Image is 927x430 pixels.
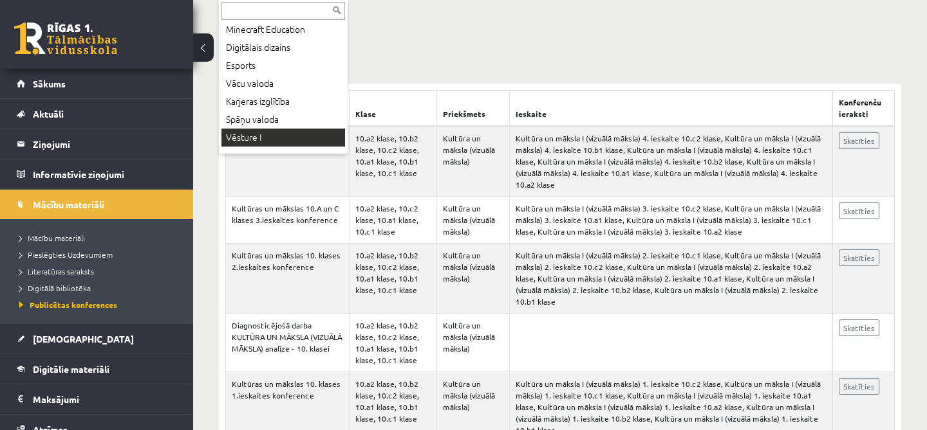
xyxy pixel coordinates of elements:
div: Spāņu valoda [221,111,345,129]
div: Digitālais dizains [221,39,345,57]
div: Vācu valoda [221,75,345,93]
div: Karjeras izglītība [221,93,345,111]
div: Minecraft Education [221,21,345,39]
div: Esports [221,57,345,75]
div: Vēsture I [221,129,345,147]
div: Kompleksās ieskaites [221,147,345,165]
